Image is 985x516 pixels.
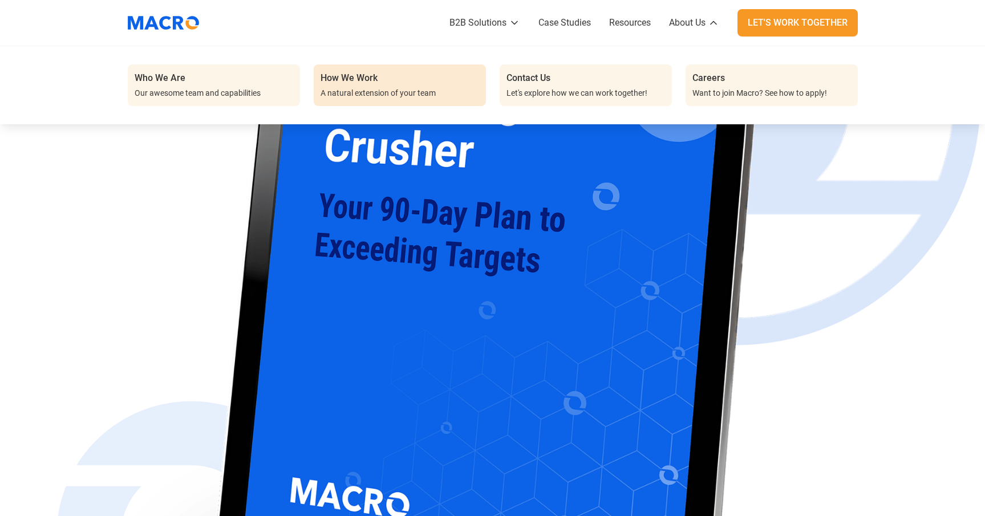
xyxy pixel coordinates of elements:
a: How We WorkA natural extension of your team [314,64,486,106]
a: Let's Work Together [737,9,858,36]
a: home [128,9,208,37]
img: Macromator Logo [122,9,205,37]
div: How We Work [321,71,378,85]
div: B2B Solutions [449,16,506,30]
div: About Us [669,16,706,30]
a: Who We AreOur awesome team and capabilities [128,64,300,106]
div: Our awesome team and capabilities [135,87,261,99]
div: Let's explore how we can work together! [506,87,647,99]
div: A natural extension of your team [321,87,436,99]
a: CareersWant to join Macro? See how to apply! [686,64,858,106]
div: Contact Us [506,71,550,85]
a: Contact UsLet's explore how we can work together! [500,64,672,106]
div: Want to join Macro? See how to apply! [692,87,827,99]
div: Let's Work Together [748,16,848,30]
div: Careers [692,71,725,85]
div: Who We Are [135,71,185,85]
